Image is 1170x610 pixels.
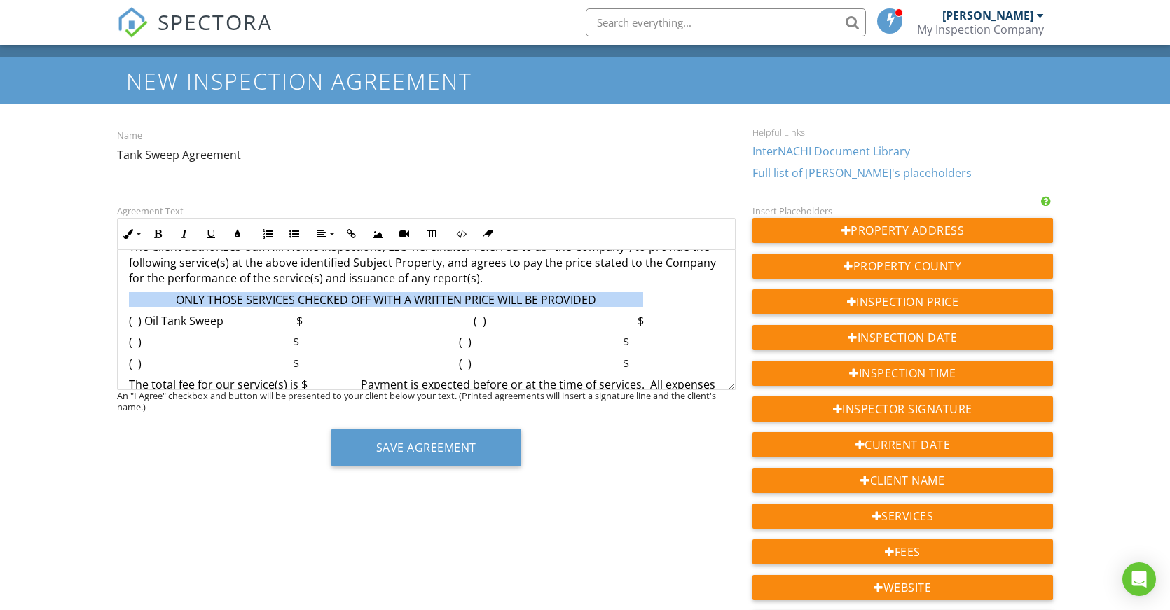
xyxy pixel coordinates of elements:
[752,504,1053,529] div: Services
[117,205,184,217] label: Agreement Text
[752,539,1053,564] div: Fees
[158,7,273,36] span: SPECTORA
[117,7,148,38] img: The Best Home Inspection Software - Spectora
[752,218,1053,243] div: Property Address
[752,361,1053,386] div: Inspection Time
[752,432,1053,457] div: Current Date
[117,130,142,142] label: Name
[752,165,972,181] a: Full list of [PERSON_NAME]'s placeholders
[752,254,1053,279] div: Property County
[752,396,1053,422] div: Inspector Signature
[942,8,1033,22] div: [PERSON_NAME]
[752,144,910,159] a: InterNACHI Document Library
[129,377,724,408] p: The total fee for our service(s) is $ Payment is expected before or at the time of services. All ...
[752,575,1053,600] div: Website
[752,289,1053,314] div: Inspection Price
[331,429,521,466] button: Save Agreement
[117,19,273,48] a: SPECTORA
[752,468,1053,493] div: Client Name
[126,69,1044,93] h1: New Inspection Agreement
[117,390,736,413] div: An "I Agree" checkbox and button will be presented to your client below your text. (Printed agree...
[752,205,832,217] label: Insert Placeholders
[129,292,724,307] p: _________ ONLY THOSE SERVICES CHECKED OFF WITH A WRITTEN PRICE WILL BE PROVIDED _________
[129,356,724,371] p: ( ) $ ( ) $
[129,239,724,286] p: The Client authorizes Oak Hill Home Inspections, LLC hereinafter referred to as “the Company”, to...
[129,313,724,328] p: ( ) Oil Tank Sweep $ ( ) $
[586,8,866,36] input: Search everything...
[1122,562,1156,596] div: Open Intercom Messenger
[917,22,1044,36] div: My Inspection Company
[752,127,1053,138] div: Helpful Links
[129,334,724,349] p: ( ) $ ( ) $
[752,325,1053,350] div: Inspection Date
